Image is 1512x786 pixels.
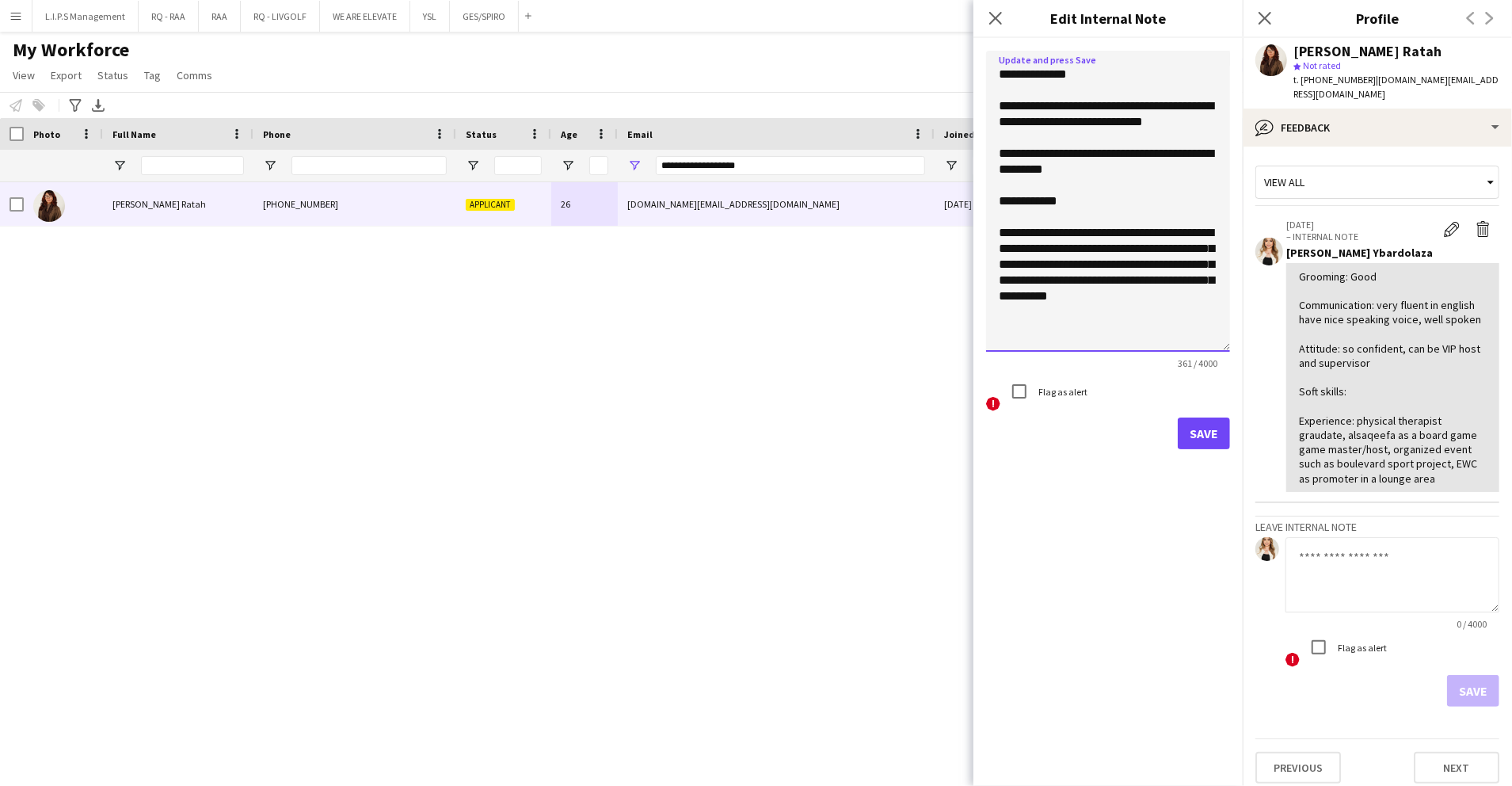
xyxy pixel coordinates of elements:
[1285,653,1300,667] span: !
[199,1,241,32] button: RAA
[253,182,456,226] div: [PHONE_NUMBER]
[263,158,277,173] button: Open Filter Menu
[112,198,206,210] span: [PERSON_NAME] Ratah
[1243,8,1512,29] h3: Profile
[1293,74,1499,100] span: | [DOMAIN_NAME][EMAIL_ADDRESS][DOMAIN_NAME]
[51,68,82,82] span: Export
[1255,520,1499,534] h3: Leave internal note
[139,1,199,32] button: RQ - RAA
[1264,175,1304,189] span: View all
[466,199,515,211] span: Applicant
[263,128,291,140] span: Phone
[561,158,575,173] button: Open Filter Menu
[973,8,1243,29] h3: Edit Internal Note
[112,158,127,173] button: Open Filter Menu
[320,1,410,32] button: WE ARE ELEVATE
[1255,752,1341,784] button: Previous
[32,1,139,32] button: L.I.P.S Management
[66,96,85,115] app-action-btn: Advanced filters
[450,1,519,32] button: GES/SPIRO
[177,68,212,82] span: Comms
[466,158,480,173] button: Open Filter Menu
[627,158,642,173] button: Open Filter Menu
[986,397,1000,411] span: !
[551,182,618,226] div: 26
[138,65,167,86] a: Tag
[589,156,608,175] input: Age Filter Input
[1335,642,1387,654] label: Flag as alert
[618,182,935,226] div: [DOMAIN_NAME][EMAIL_ADDRESS][DOMAIN_NAME]
[561,128,577,140] span: Age
[44,65,88,86] a: Export
[466,128,497,140] span: Status
[1414,752,1499,784] button: Next
[1299,269,1487,486] div: Grooming: Good Communication: very fluent in english have nice speaking voice, well spoken Attitu...
[1243,109,1512,147] div: Feedback
[1444,618,1499,630] span: 0 / 4000
[13,38,129,62] span: My Workforce
[1178,418,1230,449] button: Save
[627,128,653,140] span: Email
[13,68,35,82] span: View
[33,128,60,140] span: Photo
[1293,74,1376,86] span: t. [PHONE_NUMBER]
[33,190,65,222] img: Ghada Ratah
[170,65,219,86] a: Comms
[144,68,161,82] span: Tag
[112,128,156,140] span: Full Name
[91,65,135,86] a: Status
[6,65,41,86] a: View
[944,128,975,140] span: Joined
[141,156,244,175] input: Full Name Filter Input
[1303,59,1341,71] span: Not rated
[494,156,542,175] input: Status Filter Input
[97,68,128,82] span: Status
[291,156,447,175] input: Phone Filter Input
[410,1,450,32] button: YSL
[89,96,108,115] app-action-btn: Export XLSX
[944,158,958,173] button: Open Filter Menu
[973,156,1020,175] input: Joined Filter Input
[1165,357,1230,369] span: 361 / 4000
[1293,44,1442,59] div: [PERSON_NAME] Ratah
[1286,231,1436,242] p: – INTERNAL NOTE
[656,156,925,175] input: Email Filter Input
[1286,246,1499,260] div: [PERSON_NAME] Ybardolaza
[1035,386,1087,398] label: Flag as alert
[241,1,320,32] button: RQ - LIVGOLF
[935,182,1030,226] div: [DATE]
[1286,219,1436,231] p: [DATE]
